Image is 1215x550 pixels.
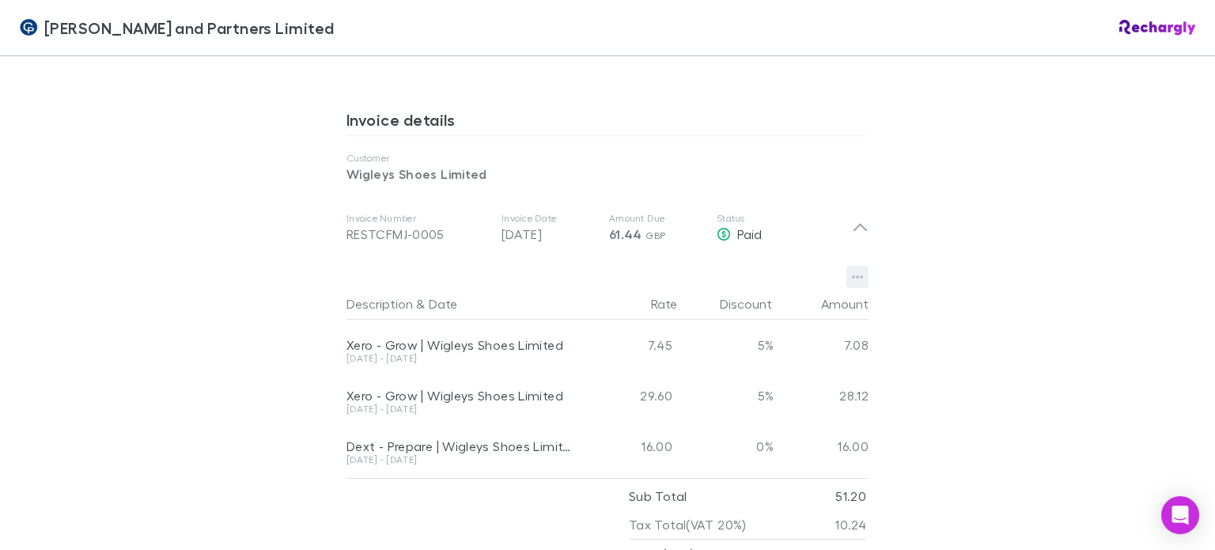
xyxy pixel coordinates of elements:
[429,288,457,320] button: Date
[584,370,679,421] div: 29.60
[44,16,335,40] span: [PERSON_NAME] and Partners Limited
[346,225,489,244] div: RESTCFMJ-0005
[346,110,869,135] h3: Invoice details
[502,212,596,225] p: Invoice Date
[584,421,679,472] div: 16.00
[346,354,577,363] div: [DATE] - [DATE]
[629,510,747,539] p: Tax Total (VAT 20%)
[346,404,577,414] div: [DATE] - [DATE]
[346,288,577,320] div: &
[629,482,687,510] p: Sub Total
[774,370,869,421] div: 28.12
[346,288,413,320] button: Description
[774,421,869,472] div: 16.00
[835,510,866,539] p: 10.24
[679,320,774,370] div: 5%
[346,212,489,225] p: Invoice Number
[584,320,679,370] div: 7.45
[679,370,774,421] div: 5%
[717,212,852,225] p: Status
[679,421,774,472] div: 0%
[334,196,881,260] div: Invoice NumberRESTCFMJ-0005Invoice Date[DATE]Amount Due61.44 GBPStatusPaid
[346,165,869,184] p: Wigleys Shoes Limited
[1119,20,1196,36] img: Rechargly Logo
[346,388,577,404] div: Xero - Grow | Wigleys Shoes Limited
[346,337,577,353] div: Xero - Grow | Wigleys Shoes Limited
[737,226,762,241] span: Paid
[609,226,642,242] span: 61.44
[645,229,665,241] span: GBP
[346,438,577,454] div: Dext - Prepare | Wigleys Shoes Limited
[835,482,866,510] p: 51.20
[609,212,704,225] p: Amount Due
[774,320,869,370] div: 7.08
[346,152,869,165] p: Customer
[19,18,38,37] img: Coates and Partners Limited's Logo
[1161,496,1199,534] div: Open Intercom Messenger
[502,225,596,244] p: [DATE]
[346,455,577,465] div: [DATE] - [DATE]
